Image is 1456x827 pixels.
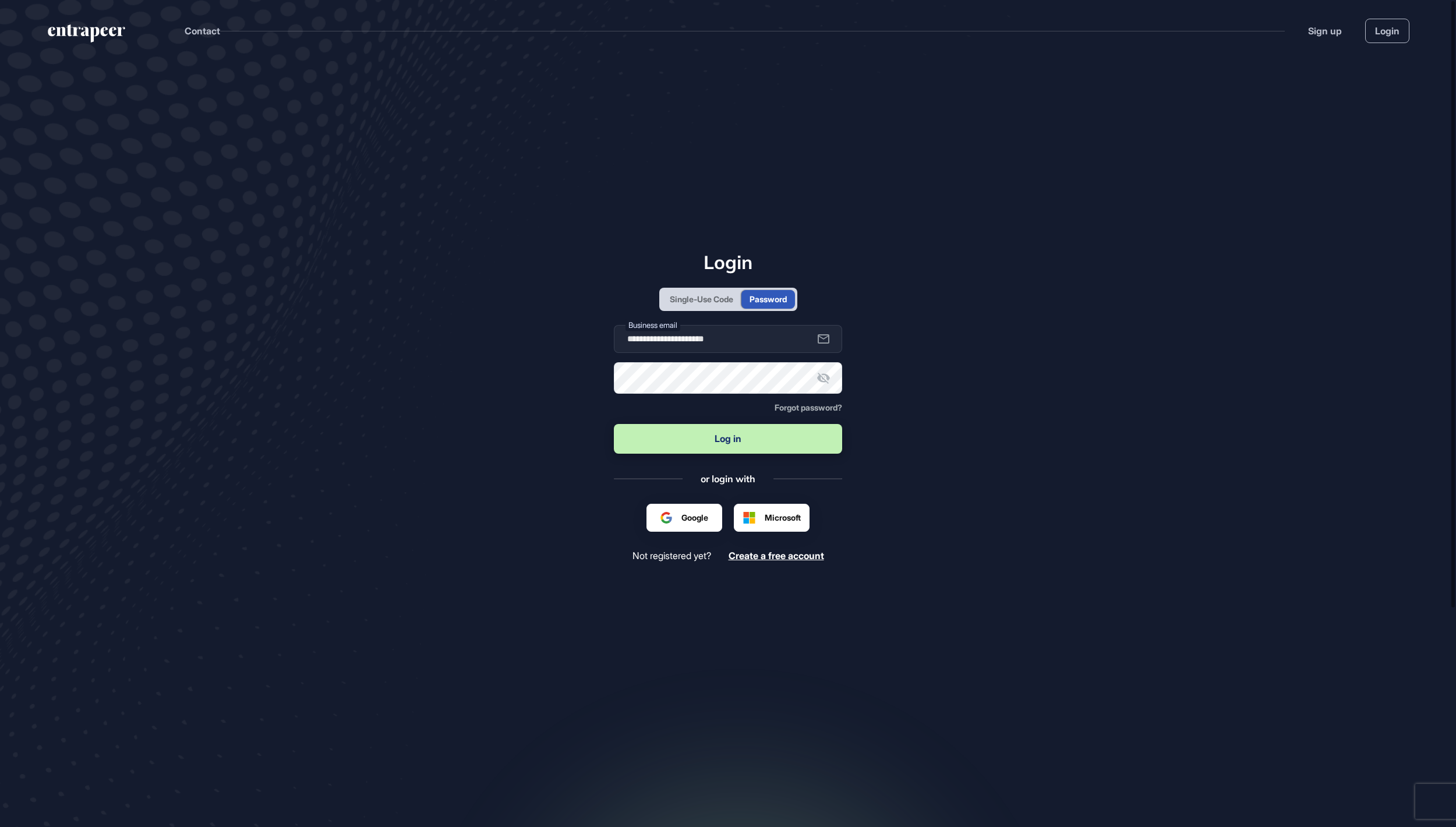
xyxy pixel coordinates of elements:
button: Log in [614,424,842,454]
span: Create a free account [729,550,824,561]
label: Business email [625,319,680,331]
div: or login with [701,472,755,485]
span: Microsoft [765,511,801,524]
a: entrapeer-logo [47,24,126,47]
a: Forgot password? [775,403,842,412]
div: Password [750,293,787,305]
h1: Login [614,251,842,273]
button: Contact [185,23,220,38]
a: Login [1365,19,1409,43]
a: Create a free account [729,550,824,561]
span: Not registered yet? [632,550,711,561]
div: Single-Use Code [670,293,733,305]
a: Sign up [1308,24,1342,38]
